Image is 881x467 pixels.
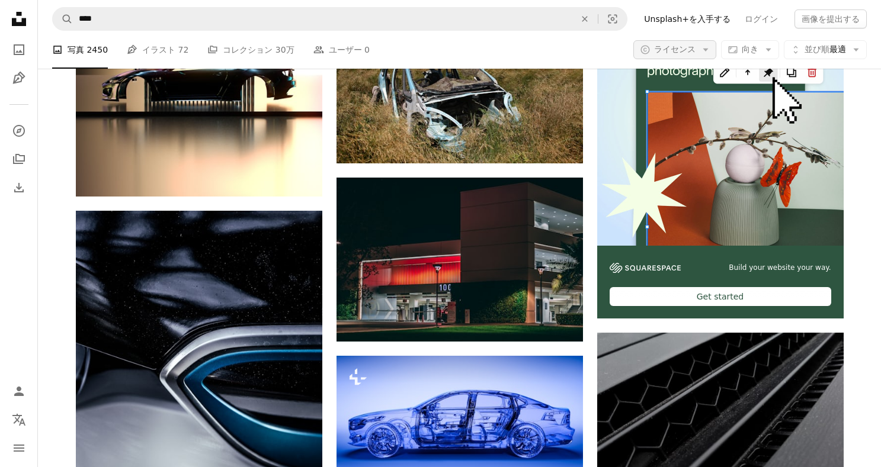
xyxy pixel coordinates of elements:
[337,76,583,86] a: 草むらに座っている車
[784,40,867,59] button: 並び順最適
[7,7,31,33] a: ホーム — Unsplash
[7,38,31,62] a: 写真
[805,44,846,56] span: 最適
[7,147,31,171] a: コレクション
[337,178,583,342] img: 灰色と赤の建物の建築写真
[7,176,31,199] a: ダウンロード履歴
[76,390,322,401] a: 車のフロントエンドのクローズアップ
[7,408,31,431] button: 言語
[7,436,31,460] button: メニュー
[597,409,844,420] a: ピアノの鍵盤のクローズアップ
[637,9,738,28] a: Unsplash+を入手する
[742,44,758,54] span: 向き
[178,43,189,56] span: 72
[633,40,716,59] button: ライセンス
[794,9,867,28] button: 画像を提出する
[729,263,831,273] span: Build your website your way.
[337,254,583,265] a: 灰色と赤の建物の建築写真
[610,287,831,306] div: Get started
[721,40,779,59] button: 向き
[7,379,31,403] a: ログイン / 登録する
[52,7,627,31] form: サイト内でビジュアルを探す
[7,119,31,143] a: 探す
[598,8,627,30] button: ビジュアル検索
[805,44,829,54] span: 並び順
[7,66,31,90] a: イラスト
[76,92,322,103] a: 部屋に黒い車が座っています
[313,31,370,69] a: ユーザー 0
[53,8,73,30] button: Unsplashで検索する
[654,44,696,54] span: ライセンス
[610,263,681,273] img: file-1606177908946-d1eed1cbe4f5image
[364,43,370,56] span: 0
[127,31,188,69] a: イラスト 72
[337,420,583,430] a: 青い背景に半分にカットされた車
[738,9,785,28] a: ログイン
[572,8,598,30] button: 全てクリア
[275,43,294,56] span: 30万
[207,31,294,69] a: コレクション 30万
